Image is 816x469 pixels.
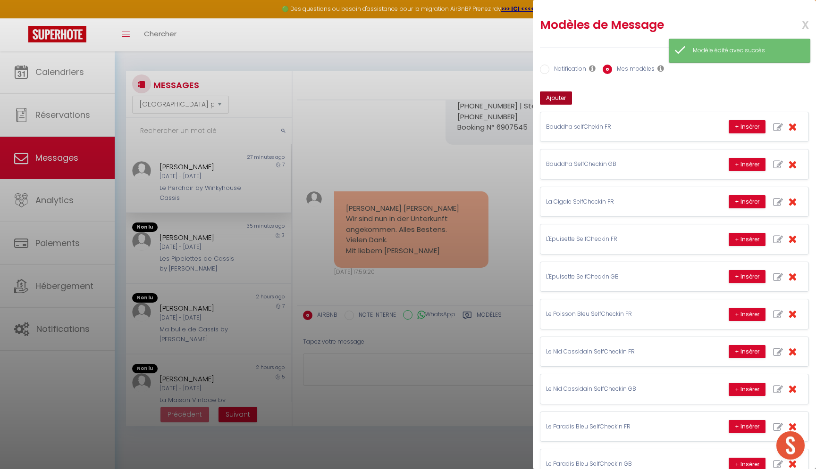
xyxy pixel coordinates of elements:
h2: Modèles de Message [540,17,760,33]
p: Bouddha selfChekin FR [546,123,688,132]
i: Les modèles généraux sont visibles par vous et votre équipe [657,65,664,72]
p: Le Paradis Bleu SelfCheckin FR [546,422,688,431]
label: Notification [549,65,586,75]
button: + Insérer [729,308,766,321]
p: Le Paradis Bleu SelfCheckin GB [546,460,688,469]
button: + Insérer [729,195,766,208]
label: Mes modèles [612,65,655,75]
p: Le Nid Cassidain SelfCheckin GB [546,385,688,394]
button: Ajouter [540,91,572,105]
button: + Insérer [729,420,766,433]
div: Modèle édité avec succès [693,46,800,55]
p: L'Epuisette SelfCheckin GB [546,272,688,281]
p: Bouddha SelfCheckin GB [546,160,688,169]
i: Les notifications sont visibles par toi et ton équipe [589,65,596,72]
button: + Insérer [729,120,766,133]
button: + Insérer [729,158,766,171]
button: + Insérer [729,270,766,283]
button: + Insérer [729,345,766,358]
p: Le Poisson Bleu SelfCheckin FR [546,310,688,319]
p: L'Epuisette SelfCheckin FR [546,235,688,244]
div: Ouvrir le chat [776,431,805,460]
span: x [779,13,809,35]
button: + Insérer [729,233,766,246]
p: Le Nid Cassidain SelfCheckin FR [546,347,688,356]
p: La Cigale SelfCheckin FR [546,197,688,206]
button: + Insérer [729,383,766,396]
